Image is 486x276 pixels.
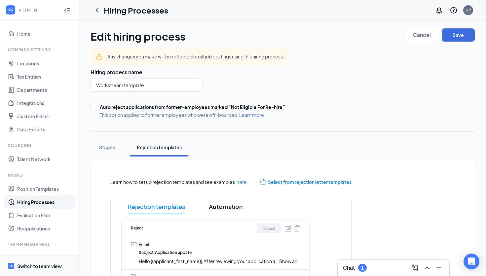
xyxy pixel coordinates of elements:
[237,179,247,185] a: here
[137,144,182,151] div: Rejection templates
[17,96,74,110] a: Integrations
[405,28,438,44] a: Cancel
[19,7,58,14] div: ADMIN
[466,7,471,13] div: HP
[17,27,74,40] a: Home
[413,33,431,37] span: Cancel
[8,143,72,148] div: Sourcing
[139,250,300,256] span: Subject : Application update
[209,199,243,214] span: Automation
[17,222,74,235] a: Reapplications
[279,258,297,264] span: Show all
[17,252,74,265] a: OnboardingCrown
[17,123,74,136] a: Data Exports
[450,6,458,14] svg: QuestionInfo
[8,47,72,52] div: Company Settings
[17,209,74,222] a: Evaluation Plan
[405,28,438,42] button: Cancel
[263,225,275,231] span: Default
[8,172,72,178] div: Hiring
[100,104,285,110] div: Auto reject applications from former-employees marked “Not Eligible For Re-hire”
[139,242,149,248] span: Email
[433,262,444,273] button: Minimize
[97,144,117,151] div: Stages
[110,178,247,186] span: Learn how to set up rejection templates and see examples
[91,28,185,44] h1: Edit hiring process
[8,242,72,247] div: Team Management
[93,6,101,14] svg: ChevronLeft
[17,153,74,166] a: Talent Network
[17,182,74,195] a: Position Templates
[17,57,74,70] a: Locations
[91,69,475,76] h3: Hiring process name
[131,225,143,231] span: Reject
[104,5,168,16] h1: Hiring Processes
[91,79,203,92] input: Name of hiring process
[100,112,285,118] span: This option applies to former employees who were off-boarded.
[64,7,70,14] svg: Collapse
[464,254,479,269] div: Open Intercom Messenger
[17,110,74,123] a: Custom Fields
[17,195,74,209] a: Hiring Processes
[17,263,62,269] div: Switch to team view
[128,199,185,214] span: Rejection templates
[107,53,284,60] div: Any changes you make will be reflected on all job postings using this hiring process.
[422,262,432,273] button: ChevronUp
[7,7,14,13] svg: WorkstreamLogo
[9,264,13,268] svg: WorkstreamLogo
[96,53,102,60] svg: Warning
[275,258,297,264] span: ...
[139,258,275,264] span: Hello {{applicant_first_name}},After reviewing your application a
[268,178,352,186] span: Select from rejection letter templates
[411,264,419,272] svg: ComposeMessage
[423,264,431,272] svg: ChevronUp
[442,28,475,42] button: Save
[361,265,364,271] div: 1
[239,112,264,118] a: Learn more
[17,70,74,83] a: Tax Entities
[343,264,355,271] h3: Chat
[17,83,74,96] a: Departments
[435,264,443,272] svg: Minimize
[435,6,443,14] svg: Notifications
[410,262,420,273] button: ComposeMessage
